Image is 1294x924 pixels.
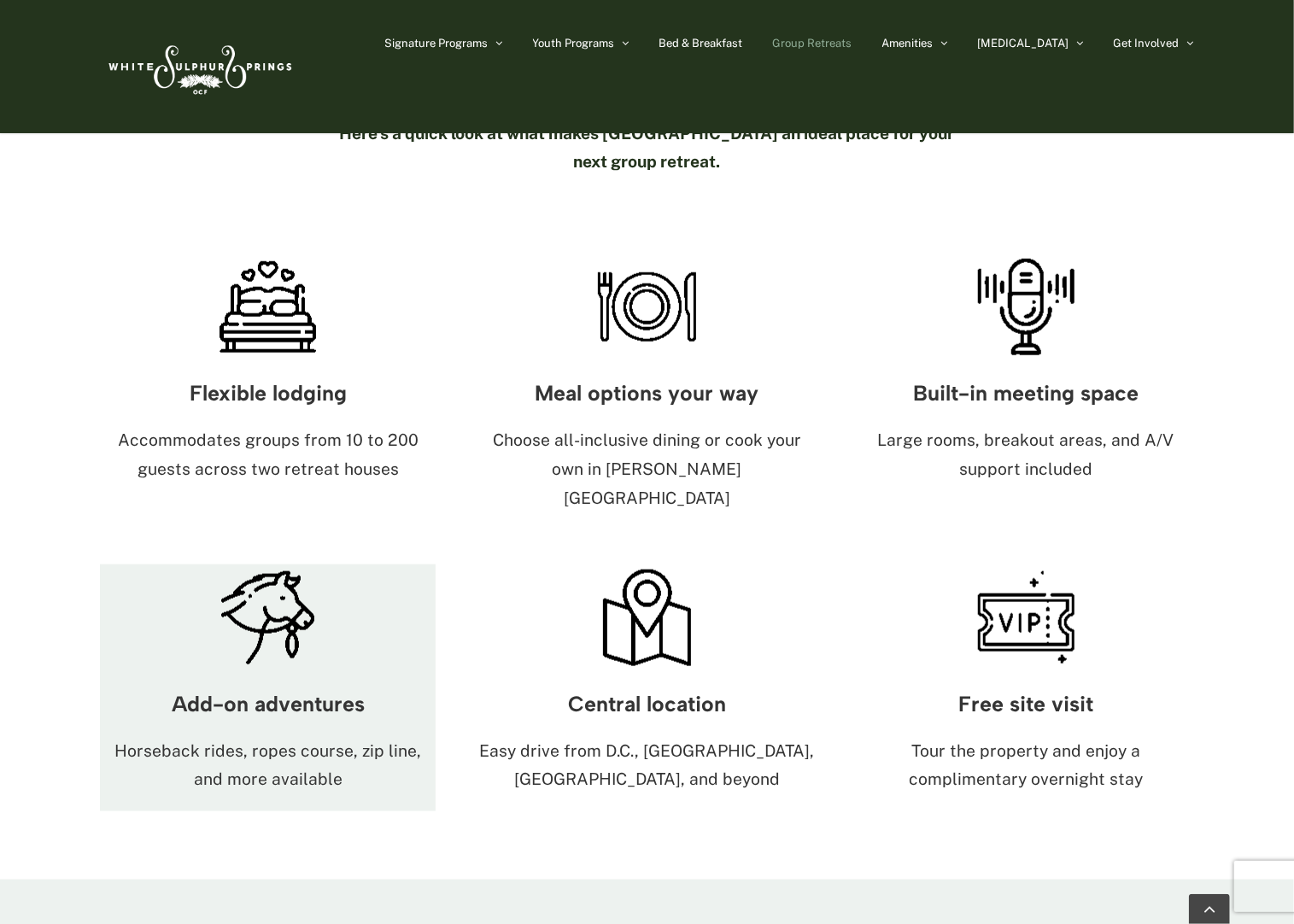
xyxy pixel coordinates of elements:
img: icon-bed [214,254,321,360]
p: Large rooms, breakout areas, and A/V support included [858,426,1194,484]
h3: Flexible lodging [100,382,436,405]
h3: Free site visit [858,693,1194,716]
p: Accommodates groups from 10 to 200 guests across two retreat houses [100,426,436,484]
span: Bed & Breakfast [659,38,743,49]
span: Group Retreats [773,38,852,49]
span: Get Involved [1114,38,1180,49]
p: Tour the property and enjoy a complimentary overnight stay [858,737,1194,795]
h3: Meal options your way [479,382,815,405]
img: icon-horse [214,564,321,671]
span: Amenities [882,38,934,49]
img: icon-mic [973,254,1080,360]
p: Easy drive from D.C., [GEOGRAPHIC_DATA], [GEOGRAPHIC_DATA], and beyond [479,737,815,795]
p: Horseback rides, ropes course, zip line, and more available [100,737,436,795]
img: icon-map-pin [594,564,700,671]
p: Choose all-inclusive dining or cook your own in [PERSON_NAME][GEOGRAPHIC_DATA] [479,426,815,512]
img: White Sulphur Springs Logo [101,26,297,107]
h3: Central location [479,693,815,716]
span: Youth Programs [533,38,615,49]
img: icon-dining [594,254,700,360]
img: icon-ticket [973,564,1080,671]
h3: Built-in meeting space [858,382,1194,405]
h3: Add-on adventures [100,693,436,716]
span: Signature Programs [385,38,489,49]
span: [MEDICAL_DATA] [978,38,1069,49]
